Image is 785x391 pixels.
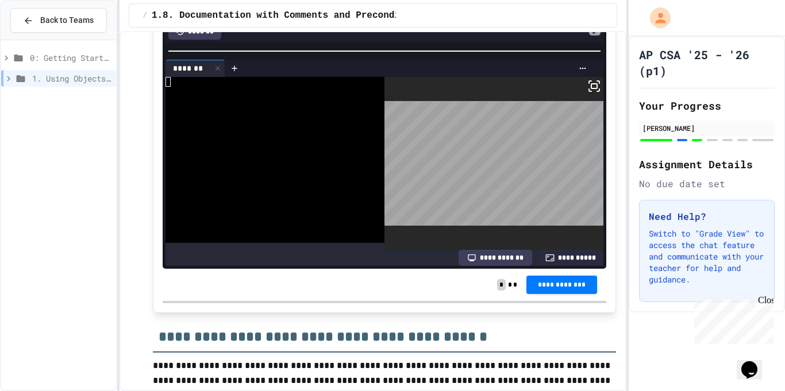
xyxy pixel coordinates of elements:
div: Chat with us now!Close [5,5,79,73]
div: No due date set [639,177,775,191]
h2: Your Progress [639,98,775,114]
p: Switch to "Grade View" to access the chat feature and communicate with your teacher for help and ... [649,228,765,285]
span: Back to Teams [40,14,94,26]
div: My Account [638,5,674,31]
iframe: chat widget [690,295,774,344]
h1: AP CSA '25 - '26 (p1) [639,47,775,79]
h3: Need Help? [649,210,765,223]
button: Back to Teams [10,8,107,33]
span: 0: Getting Started [30,52,111,64]
span: / [143,11,147,20]
span: 1. Using Objects and Methods [32,72,111,84]
span: 1.8. Documentation with Comments and Preconditions [152,9,428,22]
iframe: chat widget [737,345,774,380]
h2: Assignment Details [639,156,775,172]
div: [PERSON_NAME] [642,123,771,133]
